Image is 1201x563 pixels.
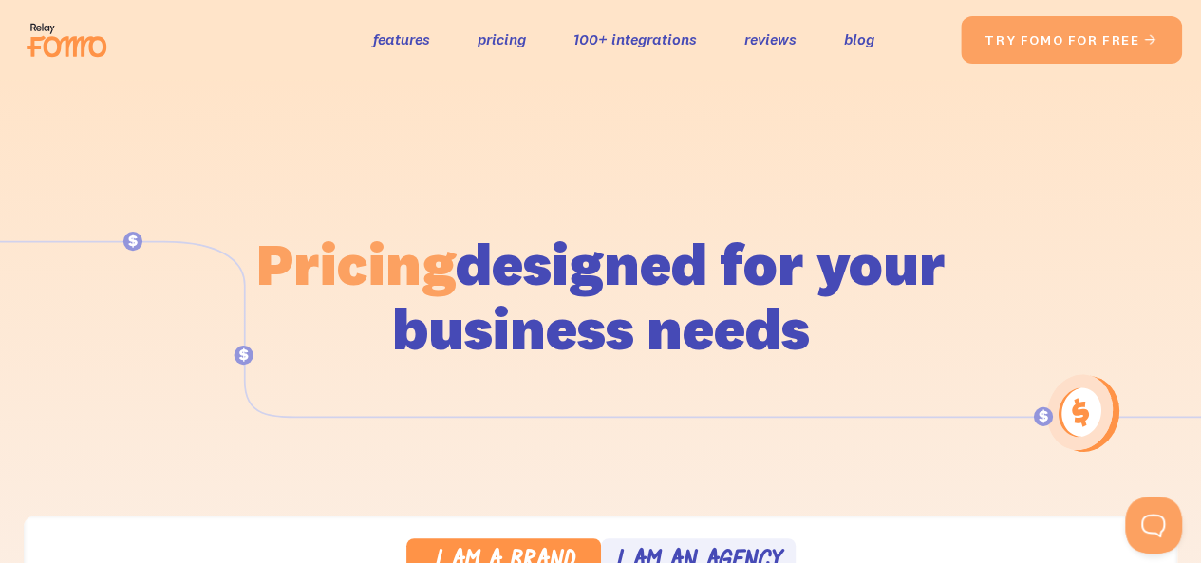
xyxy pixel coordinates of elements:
[961,16,1182,64] a: try fomo for free
[373,26,430,53] a: features
[844,26,874,53] a: blog
[255,232,947,361] h1: designed for your business needs
[478,26,526,53] a: pricing
[256,227,456,300] span: Pricing
[1125,497,1182,554] iframe: Toggle Customer Support
[744,26,797,53] a: reviews
[573,26,697,53] a: 100+ integrations
[1143,31,1158,48] span: 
